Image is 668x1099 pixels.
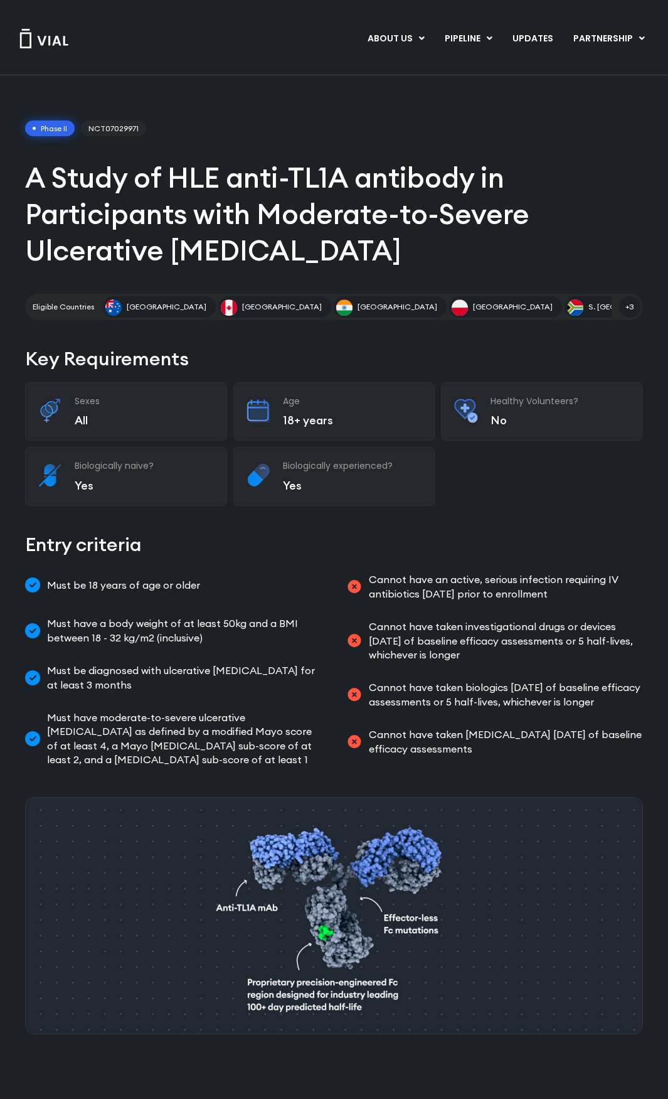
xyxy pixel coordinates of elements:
[563,28,655,50] a: PARTNERSHIPMenu Toggle
[81,121,146,137] span: NCT07029971
[25,159,643,269] h1: A Study of HLE anti-TL1A antibody in Participants with Moderate-to-Severe Ulcerative [MEDICAL_DATA]
[366,572,644,601] span: Cannot have an active, serious infection requiring IV antibiotics [DATE] prior to enrollment
[75,460,214,471] h3: Biologically naive?
[619,296,640,318] span: +3
[221,299,237,316] img: Canada
[75,395,214,407] h3: Sexes
[19,29,69,48] img: Vial Logo
[366,619,644,662] span: Cannot have taken investigational drugs or devices [DATE] of baseline efficacy assessments or 5 h...
[358,301,437,313] span: [GEOGRAPHIC_DATA]
[242,301,322,313] span: [GEOGRAPHIC_DATA]
[366,680,644,709] span: Cannot have taken biologics [DATE] of baseline efficacy assessments or 5 half-lives, whichever is...
[283,460,422,471] h3: Biologically experienced?
[283,413,422,427] p: 18+ years
[33,301,94,313] h2: Eligible Countries
[44,710,322,767] span: Must have moderate-to-severe ulcerative [MEDICAL_DATA] as defined by a modified Mayo score of at ...
[44,572,200,598] span: Must be 18 years of age or older
[25,345,643,372] h2: Key Requirements
[435,28,502,50] a: PIPELINEMenu Toggle
[567,299,583,316] img: S. Africa
[336,299,353,316] img: India
[105,299,122,316] img: Australia
[44,616,322,645] span: Must have a body weight of at least 50kg and a BMI between 18 - 32 kg/m2 (inclusive)
[473,301,553,313] span: [GEOGRAPHIC_DATA]
[366,727,644,756] span: Cannot have taken [MEDICAL_DATA] [DATE] of baseline efficacy assessments
[75,413,214,427] p: All
[25,121,75,137] span: Phase II
[283,395,422,407] h3: Age
[25,531,643,558] h2: Entry criteria
[75,478,214,493] p: Yes
[502,28,563,50] a: UPDATES
[358,28,434,50] a: ABOUT USMenu Toggle
[490,395,630,407] h3: Healthy Volunteers?
[127,301,206,313] span: [GEOGRAPHIC_DATA]
[44,663,322,692] span: Must be diagnosed with ulcerative [MEDICAL_DATA] for at least 3 months
[283,478,422,493] p: Yes
[452,299,468,316] img: Poland
[490,413,630,427] p: No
